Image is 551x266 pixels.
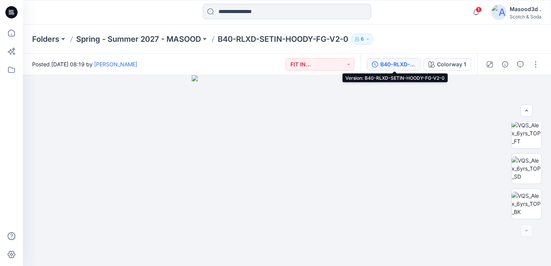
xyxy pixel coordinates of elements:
p: B40-RLXD-SETIN-HOODY-FG-V2-0 [218,34,348,44]
p: 6 [361,35,364,43]
div: Scotch & Soda [510,14,541,20]
div: Colorway 1 [437,60,466,69]
img: VQS_Alex_6yrs_TOP_FT [512,121,541,145]
button: B40-RLXD-SETIN-HOODY-FG-V2-0 [367,58,421,71]
a: Spring - Summer 2027 - MASOOD [76,34,201,44]
div: B40-RLXD-SETIN-HOODY-FG-V2-0 [380,60,416,69]
button: 6 [351,34,373,44]
span: 1 [476,7,482,13]
a: Folders [32,34,59,44]
button: Colorway 1 [424,58,471,71]
img: VQS_Alex_6yrs_TOP_BK [512,192,541,216]
button: Details [499,58,511,71]
img: eyJhbGciOiJIUzI1NiIsImtpZCI6IjAiLCJzbHQiOiJzZXMiLCJ0eXAiOiJKV1QifQ.eyJkYXRhIjp7InR5cGUiOiJzdG9yYW... [192,75,382,266]
div: Masood3d . [510,5,541,14]
img: avatar [491,5,507,20]
a: [PERSON_NAME] [94,61,137,67]
img: VQS_Alex_6yrs_TOP_SD [512,156,541,181]
span: Posted [DATE] 08:19 by [32,60,137,68]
